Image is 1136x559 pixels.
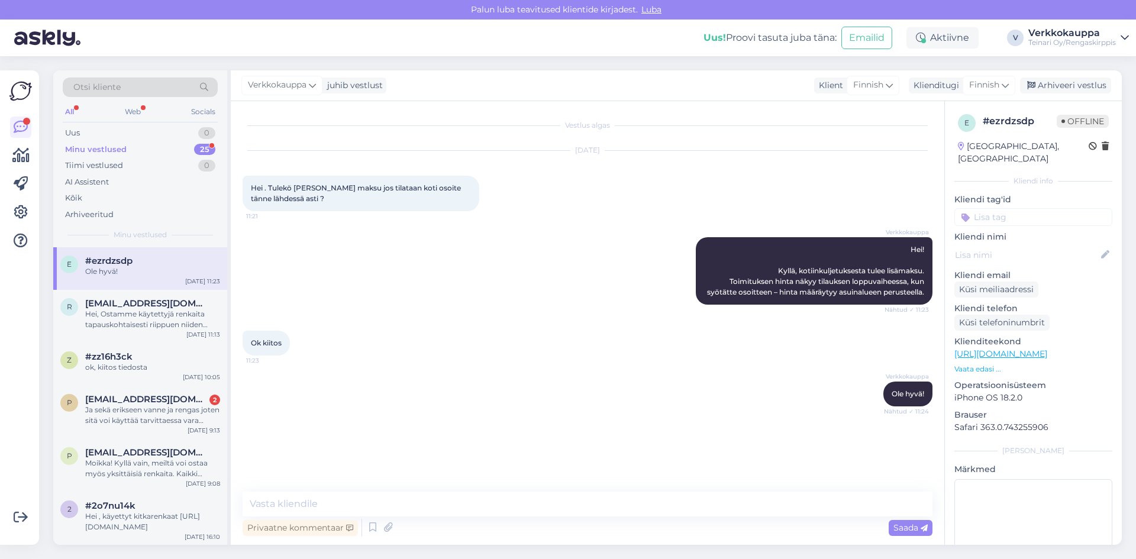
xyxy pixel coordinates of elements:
input: Lisa tag [954,208,1112,226]
div: [DATE] [243,145,932,156]
div: [DATE] 16:10 [185,532,220,541]
p: Kliendi tag'id [954,193,1112,206]
div: Klienditugi [909,79,959,92]
div: ok, kiitos tiedosta [85,362,220,373]
span: Nähtud ✓ 11:24 [884,407,929,416]
span: e [67,260,72,269]
p: Märkmed [954,463,1112,476]
div: Minu vestlused [65,144,127,156]
span: Ok kiitos [251,338,282,347]
div: [PERSON_NAME] [954,445,1112,456]
span: Luba [638,4,665,15]
p: iPhone OS 18.2.0 [954,392,1112,404]
div: Kõik [65,192,82,204]
span: e [964,118,969,127]
div: Arhiveeritud [65,209,114,221]
div: [DATE] 11:23 [185,277,220,286]
span: 11:23 [246,356,291,365]
div: Vestlus algas [243,120,932,131]
span: Verkkokauppa [885,228,929,237]
p: Kliendi telefon [954,302,1112,315]
div: Hei, Ostamme käytettyjä renkaita tapauskohtaisesti riippuen niiden kunnosta, koosta ja kysynnästä... [85,309,220,330]
p: Kliendi email [954,269,1112,282]
div: Proovi tasuta juba täna: [703,31,837,45]
div: Uus [65,127,80,139]
p: Kliendi nimi [954,231,1112,243]
div: Hei , käyettyt kitkarenkaat [URL][DOMAIN_NAME] [85,511,220,532]
span: p [67,451,72,460]
div: Klient [814,79,843,92]
p: Brauser [954,409,1112,421]
span: 11:21 [246,212,291,221]
p: Safari 363.0.743255906 [954,421,1112,434]
div: Kliendi info [954,176,1112,186]
span: Saada [893,522,928,533]
div: Aktiivne [906,27,979,49]
div: Web [122,104,143,119]
span: r [67,302,72,311]
p: Vaata edasi ... [954,364,1112,374]
div: Teinari Oy/Rengaskirppis [1028,38,1116,47]
div: Küsi telefoninumbrit [954,315,1050,331]
span: p [67,398,72,407]
div: 2 [209,395,220,405]
div: # ezrdzsdp [983,114,1057,128]
div: Socials [189,104,218,119]
a: VerkkokauppaTeinari Oy/Rengaskirppis [1028,28,1129,47]
img: Askly Logo [9,80,32,102]
div: Küsi meiliaadressi [954,282,1038,298]
div: 0 [198,160,215,172]
span: z [67,356,72,364]
div: AI Assistent [65,176,109,188]
span: pavel.rasanen1@gmail.com [85,394,208,405]
div: [GEOGRAPHIC_DATA], [GEOGRAPHIC_DATA] [958,140,1089,165]
span: Verkkokauppa [248,79,306,92]
span: Finnish [969,79,999,92]
span: Nähtud ✓ 11:23 [885,305,929,314]
div: juhib vestlust [322,79,383,92]
div: 25 [194,144,215,156]
span: 2 [67,505,72,513]
span: Minu vestlused [114,230,167,240]
div: Ole hyvä! [85,266,220,277]
div: Privaatne kommentaar [243,520,358,536]
div: [DATE] 11:13 [186,330,220,339]
b: Uus! [703,32,726,43]
span: Otsi kliente [73,81,121,93]
input: Lisa nimi [955,248,1099,261]
div: [DATE] 9:08 [186,479,220,488]
div: Tiimi vestlused [65,160,123,172]
span: Hei! Kyllä, kotiinkuljetuksesta tulee lisämaksu. Toimituksen hinta näkyy tilauksen loppuvaiheessa... [707,245,926,296]
span: reijoek@jippii.fi [85,298,208,309]
span: paavo.sallonen@gmail.com [85,447,208,458]
span: Ole hyvä! [892,389,924,398]
span: #zz16h3ck [85,351,133,362]
span: #ezrdzsdp [85,256,133,266]
div: All [63,104,76,119]
span: Hei . Tulekö [PERSON_NAME] maksu jos tilataan koti osoite tänne lähdessä asti ? [251,183,463,203]
button: Emailid [841,27,892,49]
span: Verkkokauppa [885,372,929,381]
div: Moikka! Kyllä vain, meiltä voi ostaa myös yksittäisiä renkaita. Kaikki saatavilla olevat renkaat ... [85,458,220,479]
div: [DATE] 9:13 [188,426,220,435]
div: [DATE] 10:05 [183,373,220,382]
div: V [1007,30,1024,46]
span: Offline [1057,115,1109,128]
span: #2o7nu14k [85,500,135,511]
p: Operatsioonisüsteem [954,379,1112,392]
p: Klienditeekond [954,335,1112,348]
div: Verkkokauppa [1028,28,1116,38]
span: Finnish [853,79,883,92]
a: [URL][DOMAIN_NAME] [954,348,1047,359]
div: 0 [198,127,215,139]
div: Ja sekä erikseen vanne ja rengas joten sitä voi käyttää tarvittaessa vara rengas [85,405,220,426]
div: Arhiveeri vestlus [1020,77,1111,93]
